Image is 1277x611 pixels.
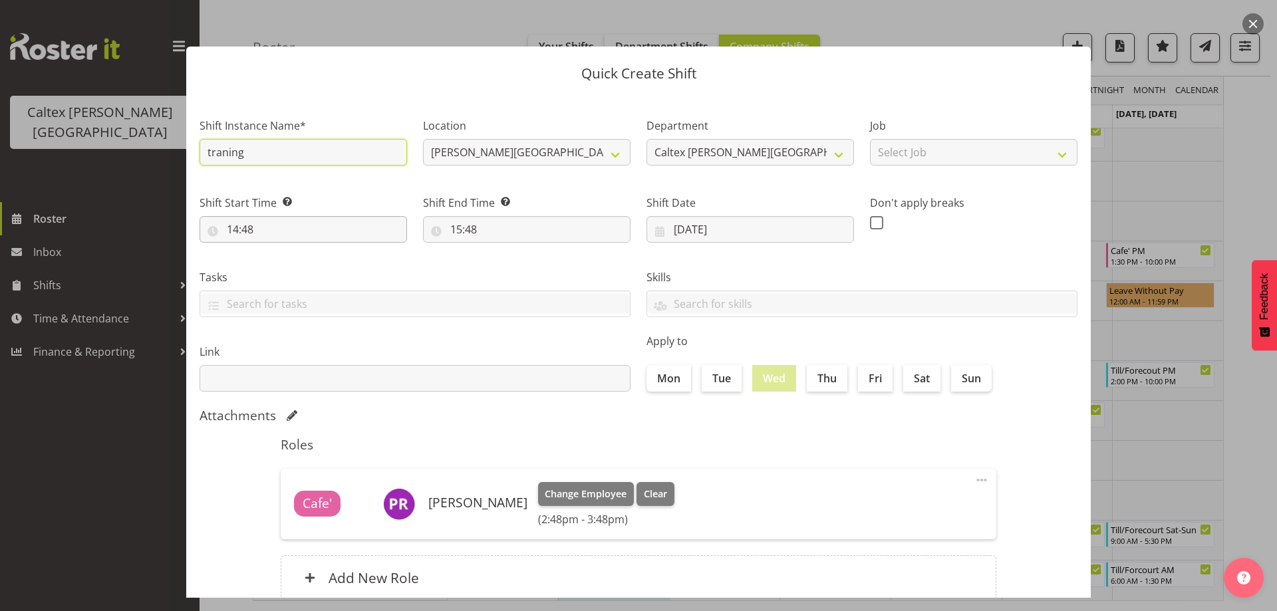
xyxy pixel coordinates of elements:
label: Wed [752,365,796,392]
h6: Add New Role [329,569,419,586]
label: Shift Date [646,195,854,211]
span: Cafe' [303,494,332,513]
h5: Attachments [200,408,276,424]
label: Department [646,118,854,134]
h6: [PERSON_NAME] [428,495,527,510]
label: Shift End Time [423,195,631,211]
label: Shift Start Time [200,195,407,211]
input: Click to select... [200,216,407,243]
span: Feedback [1258,273,1270,320]
input: Search for skills [647,293,1077,314]
label: Thu [807,365,847,392]
input: Click to select... [423,216,631,243]
label: Sat [903,365,940,392]
label: Skills [646,269,1077,285]
label: Tue [702,365,742,392]
input: Click to select... [646,216,854,243]
label: Tasks [200,269,631,285]
h5: Roles [281,437,996,453]
label: Shift Instance Name* [200,118,407,134]
p: Quick Create Shift [200,66,1077,80]
h6: (2:48pm - 3:48pm) [538,513,674,526]
label: Sun [951,365,992,392]
label: Location [423,118,631,134]
input: Shift Instance Name [200,139,407,166]
span: Clear [644,487,667,501]
button: Clear [637,482,674,506]
button: Feedback - Show survey [1252,260,1277,350]
label: Fri [858,365,893,392]
span: Change Employee [545,487,627,501]
img: patrick-robinson11967.jpg [383,488,415,520]
label: Apply to [646,333,1077,349]
label: Link [200,344,631,360]
button: Change Employee [538,482,635,506]
label: Don't apply breaks [870,195,1077,211]
label: Mon [646,365,691,392]
input: Search for tasks [200,293,630,314]
img: help-xxl-2.png [1237,571,1250,584]
label: Job [870,118,1077,134]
